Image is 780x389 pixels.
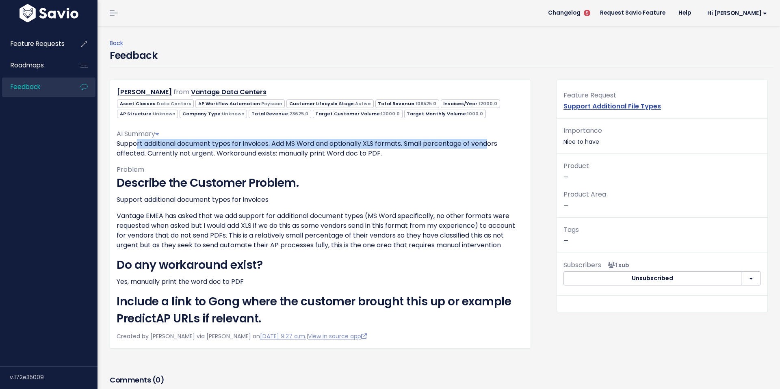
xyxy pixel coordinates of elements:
span: Total Revenue: [249,110,311,118]
a: Feedback [2,78,67,96]
span: Customer Lifecycle Stage: [286,99,373,108]
h2: Do any workaround exist? [117,257,524,274]
h3: Comments ( ) [110,374,531,386]
a: View in source app [308,332,367,340]
a: Vantage Data Centers [191,87,266,97]
span: Feature Requests [11,39,65,48]
span: AP Workflow Automation: [195,99,285,108]
p: — [563,189,761,211]
span: Target Monthly Volume: [404,110,486,118]
a: Back [110,39,123,47]
span: 1000.0 [467,110,483,117]
h2: Describe the Customer Problem. [117,175,524,192]
a: Support Additional File Types [563,102,661,111]
p: Yes, manually print the word doc to PDF [117,277,524,287]
a: Hi [PERSON_NAME] [698,7,773,19]
span: Product Area [563,190,606,199]
span: AP Structure: [117,110,178,118]
span: Unknown [153,110,175,117]
span: Created by [PERSON_NAME] via [PERSON_NAME] on | [117,332,367,340]
div: v.172e35009 [10,367,97,388]
span: Company Type: [180,110,247,118]
span: Target Customer Volume: [313,110,403,118]
span: Total Revenue: [375,99,439,108]
h2: Include a link to Gong where the customer brought this up or example PredictAP URLs if relevant. [117,293,524,327]
span: Changelog [548,10,581,16]
span: Hi [PERSON_NAME] [707,10,767,16]
p: — [563,224,761,246]
span: Feedback [11,82,40,91]
a: Feature Requests [2,35,67,53]
span: <p><strong>Subscribers</strong><br><br> - Emma Whitman<br> </p> [604,261,629,269]
p: Vantage EMEA has asked that we add support for additional document types (MS Word specifically, n... [117,211,524,250]
a: [DATE] 9:27 a.m. [260,332,306,340]
span: 5 [584,10,590,16]
button: Unsubscribed [563,271,741,286]
span: Importance [563,126,602,135]
span: 12000.0 [381,110,400,117]
h4: Feedback [110,48,157,63]
span: 108525.0 [416,100,436,107]
span: Invoices/Year: [441,99,500,108]
span: 23625.0 [289,110,308,117]
img: logo-white.9d6f32f41409.svg [17,4,80,22]
span: Tags [563,225,579,234]
span: Active [355,100,371,107]
span: from [173,87,189,97]
span: Payscan [261,100,282,107]
span: Feature Request [563,91,616,100]
span: Product [563,161,589,171]
span: Problem [117,165,144,174]
p: Support additional document types for invoices. Add MS Word and optionally XLS formats. Small per... [117,139,524,158]
p: Nice to have [563,125,761,147]
p: — [563,160,761,182]
span: Subscribers [563,260,601,270]
span: Roadmaps [11,61,44,69]
span: AI Summary [117,129,159,138]
span: Data Centers [157,100,191,107]
span: 12000.0 [479,100,497,107]
span: Asset Classes: [117,99,194,108]
span: Unknown [222,110,245,117]
span: 0 [156,375,160,385]
a: Request Savio Feature [594,7,672,19]
a: Help [672,7,698,19]
a: [PERSON_NAME] [117,87,172,97]
p: Support additional document types for invoices [117,195,524,205]
a: Roadmaps [2,56,67,75]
